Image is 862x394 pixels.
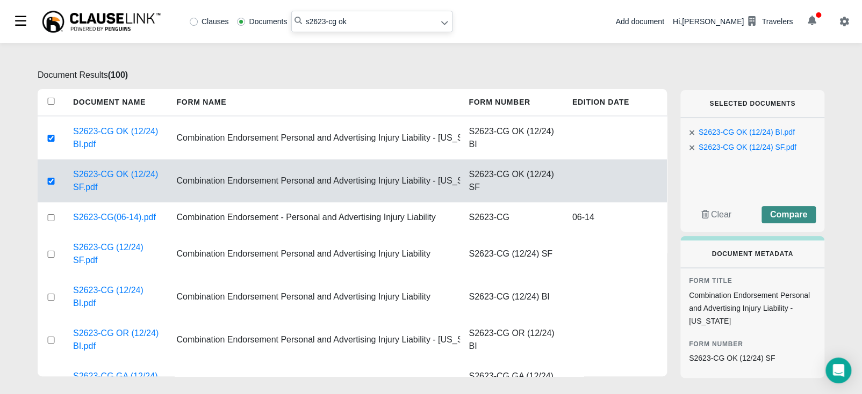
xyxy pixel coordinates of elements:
[673,12,793,31] div: Hi, [PERSON_NAME]
[168,275,460,318] div: Combination Endorsement Personal and Advertising Injury Liability
[460,159,563,202] div: S2623-CG OK (12/24) SF
[564,202,667,232] div: 06-14
[711,210,731,219] span: Clear
[73,168,159,194] a: S2623-CG OK (12/24) SF.pdf
[689,128,695,137] span: Remove Document from Selection
[41,10,162,34] img: ClauseLink
[73,211,156,224] a: S2623-CG(06-14).pdf
[64,89,168,115] h5: Document Name
[689,143,695,152] span: Remove Document from Selection
[564,89,667,115] h5: Edition Date
[190,18,229,25] label: Clauses
[168,232,460,275] div: Combination Endorsement Personal and Advertising Injury Liability
[460,318,563,361] div: S2623-CG OR (12/24) BI
[698,250,807,258] h6: Document Metadata
[699,143,796,151] span: S2623-CG OK (12/24) SF.pdf
[168,159,460,202] div: Combination Endorsement Personal and Advertising Injury Liability - Oklahoma
[291,11,452,32] input: Search library...
[168,89,460,115] h5: Form Name
[689,352,816,364] div: S2623-CG OK (12/24) SF
[689,206,743,223] button: Clear
[73,241,159,267] a: S2623-CG (12/24) SF.pdf
[460,202,563,232] div: S2623-CG
[689,340,816,348] h6: Form Number
[825,357,851,383] div: Open Intercom Messenger
[689,377,816,385] h6: Lines Of Business
[460,89,563,115] h5: Form Number
[73,284,159,310] a: S2623-CG (12/24) BI.pdf
[108,70,128,79] b: ( 100 )
[698,100,807,107] h6: Selected Documents
[237,18,287,25] label: Documents
[168,202,460,232] div: Combination Endorsement - Personal and Advertising Injury Liability
[689,277,816,284] h6: Form Title
[460,275,563,318] div: S2623-CG (12/24) BI
[699,128,795,136] span: S2623-CG OK (12/24) BI.pdf
[168,116,460,159] div: Combination Endorsement Personal and Advertising Injury Liability - Oklahoma
[770,210,807,219] span: Compare
[460,116,563,159] div: S2623-CG OK (12/24) BI
[460,232,563,275] div: S2623-CG (12/24) SF
[73,125,159,151] a: S2623-CG OK (12/24) BI.pdf
[762,16,793,27] div: Travelers
[762,206,816,223] button: Compare
[73,327,159,353] a: S2623-CG OR (12/24) BI.pdf
[615,16,664,27] div: Add document
[168,318,460,361] div: Combination Endorsement Personal and Advertising Injury Liability - Oregon
[38,69,667,82] p: Document Results
[689,289,816,327] div: Combination Endorsement Personal and Advertising Injury Liability - [US_STATE]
